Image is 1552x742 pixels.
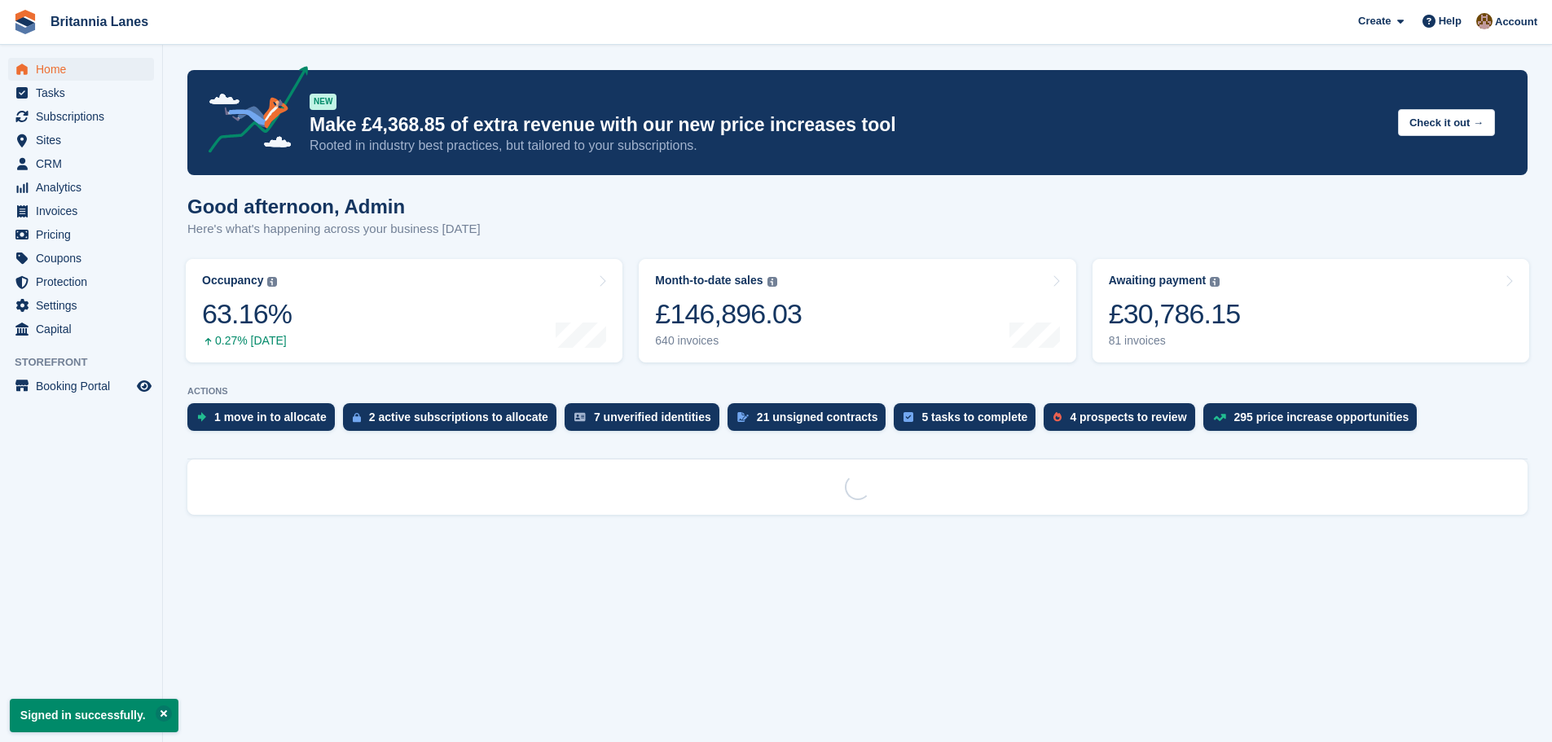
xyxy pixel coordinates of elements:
[187,195,481,217] h1: Good afternoon, Admin
[737,412,749,422] img: contract_signature_icon-13c848040528278c33f63329250d36e43548de30e8caae1d1a13099fd9432cc5.svg
[594,411,711,424] div: 7 unverified identities
[1044,403,1202,439] a: 4 prospects to review
[8,318,154,340] a: menu
[655,274,763,288] div: Month-to-date sales
[1109,334,1241,348] div: 81 invoices
[13,10,37,34] img: stora-icon-8386f47178a22dfd0bd8f6a31ec36ba5ce8667c1dd55bd0f319d3a0aa187defe.svg
[197,412,206,422] img: move_ins_to_allocate_icon-fdf77a2bb77ea45bf5b3d319d69a93e2d87916cf1d5bf7949dd705db3b84f3ca.svg
[343,403,565,439] a: 2 active subscriptions to allocate
[15,354,162,371] span: Storefront
[10,699,178,732] p: Signed in successfully.
[195,66,309,159] img: price-adjustments-announcement-icon-8257ccfd72463d97f412b2fc003d46551f7dbcb40ab6d574587a9cd5c0d94...
[36,270,134,293] span: Protection
[36,81,134,104] span: Tasks
[36,223,134,246] span: Pricing
[214,411,327,424] div: 1 move in to allocate
[187,386,1528,397] p: ACTIONS
[894,403,1044,439] a: 5 tasks to complete
[8,129,154,151] a: menu
[186,259,622,362] a: Occupancy 63.16% 0.27% [DATE]
[8,223,154,246] a: menu
[187,403,343,439] a: 1 move in to allocate
[655,334,802,348] div: 640 invoices
[310,94,336,110] div: NEW
[267,277,277,287] img: icon-info-grey-7440780725fd019a000dd9b08b2336e03edf1995a4989e88bcd33f0948082b44.svg
[757,411,878,424] div: 21 unsigned contracts
[8,81,154,104] a: menu
[904,412,913,422] img: task-75834270c22a3079a89374b754ae025e5fb1db73e45f91037f5363f120a921f8.svg
[202,297,292,331] div: 63.16%
[574,412,586,422] img: verify_identity-adf6edd0f0f0b5bbfe63781bf79b02c33cf7c696d77639b501bdc392416b5a36.svg
[202,334,292,348] div: 0.27% [DATE]
[8,58,154,81] a: menu
[44,8,155,35] a: Britannia Lanes
[310,113,1385,137] p: Make £4,368.85 of extra revenue with our new price increases tool
[1234,411,1409,424] div: 295 price increase opportunities
[8,152,154,175] a: menu
[36,152,134,175] span: CRM
[36,294,134,317] span: Settings
[36,247,134,270] span: Coupons
[8,176,154,199] a: menu
[8,247,154,270] a: menu
[36,129,134,151] span: Sites
[767,277,777,287] img: icon-info-grey-7440780725fd019a000dd9b08b2336e03edf1995a4989e88bcd33f0948082b44.svg
[921,411,1027,424] div: 5 tasks to complete
[565,403,728,439] a: 7 unverified identities
[728,403,895,439] a: 21 unsigned contracts
[639,259,1075,362] a: Month-to-date sales £146,896.03 640 invoices
[1210,277,1220,287] img: icon-info-grey-7440780725fd019a000dd9b08b2336e03edf1995a4989e88bcd33f0948082b44.svg
[1358,13,1391,29] span: Create
[1476,13,1493,29] img: Admin
[134,376,154,396] a: Preview store
[36,200,134,222] span: Invoices
[1070,411,1186,424] div: 4 prospects to review
[36,375,134,397] span: Booking Portal
[1109,297,1241,331] div: £30,786.15
[1093,259,1529,362] a: Awaiting payment £30,786.15 81 invoices
[1398,109,1495,136] button: Check it out →
[36,58,134,81] span: Home
[8,270,154,293] a: menu
[202,274,263,288] div: Occupancy
[655,297,802,331] div: £146,896.03
[1439,13,1462,29] span: Help
[310,137,1385,155] p: Rooted in industry best practices, but tailored to your subscriptions.
[1109,274,1207,288] div: Awaiting payment
[36,105,134,128] span: Subscriptions
[8,294,154,317] a: menu
[187,220,481,239] p: Here's what's happening across your business [DATE]
[369,411,548,424] div: 2 active subscriptions to allocate
[36,176,134,199] span: Analytics
[8,375,154,397] a: menu
[8,200,154,222] a: menu
[1213,414,1226,421] img: price_increase_opportunities-93ffe204e8149a01c8c9dc8f82e8f89637d9d84a8eef4429ea346261dce0b2c0.svg
[353,412,361,423] img: active_subscription_to_allocate_icon-d502201f5373d7db506a760aba3b589e785aa758c864c3986d89f69b8ff3...
[1203,403,1426,439] a: 295 price increase opportunities
[1495,14,1537,30] span: Account
[1053,412,1062,422] img: prospect-51fa495bee0391a8d652442698ab0144808aea92771e9ea1ae160a38d050c398.svg
[36,318,134,340] span: Capital
[8,105,154,128] a: menu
